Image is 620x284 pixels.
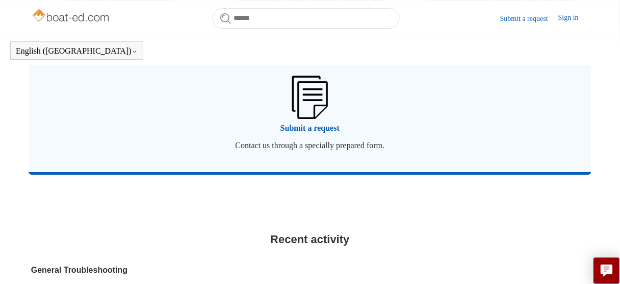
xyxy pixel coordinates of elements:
a: Submit a request Contact us through a specially prepared form. [29,57,591,172]
input: Search [213,8,400,29]
a: Sign in [558,12,589,25]
a: Submit a request [500,13,558,24]
h2: Recent activity [31,231,589,248]
button: Live chat [593,257,620,284]
button: English ([GEOGRAPHIC_DATA]) [16,46,138,56]
span: Submit a request [44,122,576,134]
img: Boat-Ed Help Center home page [31,6,112,27]
img: 01HZPCYW3NK71669VZTW7XY4G9 [292,76,328,119]
a: General Troubleshooting [31,264,422,276]
span: Contact us through a specially prepared form. [44,139,576,152]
